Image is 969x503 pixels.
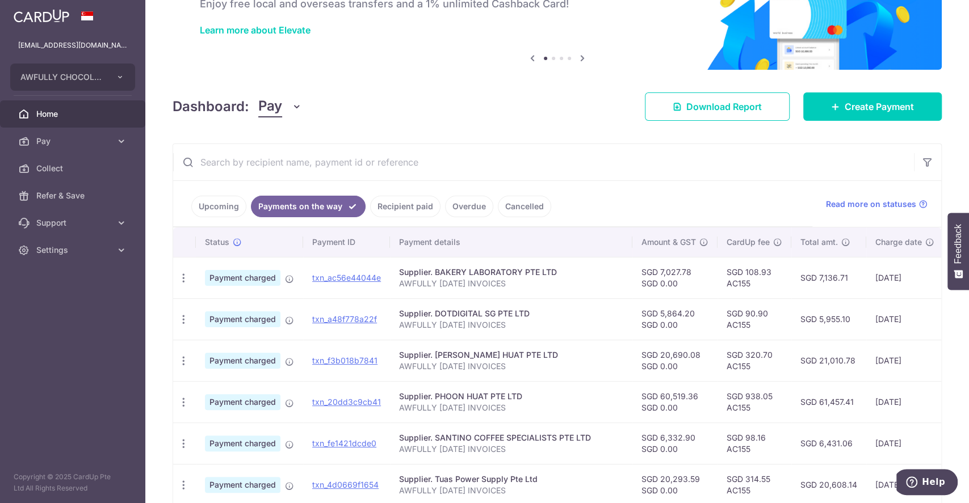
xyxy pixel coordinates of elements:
a: Cancelled [498,196,551,217]
span: Download Report [686,100,762,113]
td: SGD 90.90 AC155 [718,298,791,340]
span: Payment charged [205,311,280,327]
a: Download Report [645,92,790,121]
a: txn_20dd3c9cb41 [312,397,381,407]
td: [DATE] [866,298,943,340]
p: AWFULLY [DATE] INVOICES [399,361,623,372]
div: Supplier. BAKERY LABORATORY PTE LTD [399,267,623,278]
td: SGD 21,010.78 [791,340,866,381]
iframe: Opens a widget where you can find more information [896,469,958,497]
h4: Dashboard: [173,96,249,117]
span: Payment charged [205,436,280,451]
p: [EMAIL_ADDRESS][DOMAIN_NAME] [18,40,127,51]
span: Payment charged [205,394,280,410]
p: AWFULLY [DATE] INVOICES [399,278,623,289]
a: Read more on statuses [826,198,928,210]
span: Read more on statuses [826,198,916,210]
a: Payments on the way [251,196,366,217]
th: Payment details [390,227,632,257]
span: Status [205,236,229,248]
span: Create Payment [845,100,914,113]
td: SGD 60,519.36 SGD 0.00 [632,381,718,422]
span: Support [36,217,111,229]
a: txn_ac56e44044e [312,273,381,282]
a: Create Payment [803,92,942,121]
button: Feedback - Show survey [947,213,969,290]
span: Total amt. [800,236,838,248]
td: SGD 6,431.06 [791,422,866,464]
a: txn_4d0669f1654 [312,480,379,489]
span: Settings [36,244,111,256]
div: Supplier. SANTINO COFFEE SPECIALISTS PTE LTD [399,432,623,443]
td: SGD 98.16 AC155 [718,422,791,464]
div: Supplier. PHOON HUAT PTE LTD [399,391,623,402]
td: SGD 61,457.41 [791,381,866,422]
td: [DATE] [866,257,943,298]
a: Recipient paid [370,196,441,217]
p: AWFULLY [DATE] INVOICES [399,319,623,331]
span: Feedback [953,224,963,264]
a: txn_a48f778a22f [312,314,377,324]
a: txn_f3b018b7841 [312,356,377,365]
th: Payment ID [303,227,390,257]
input: Search by recipient name, payment id or reference [173,144,914,180]
td: SGD 20,690.08 SGD 0.00 [632,340,718,381]
span: Pay [258,96,282,117]
span: Collect [36,163,111,174]
span: Payment charged [205,477,280,493]
td: SGD 320.70 AC155 [718,340,791,381]
a: Overdue [445,196,493,217]
a: Learn more about Elevate [200,24,311,36]
p: AWFULLY [DATE] INVOICES [399,485,623,496]
div: Supplier. DOTDIGITAL SG PTE LTD [399,308,623,319]
a: txn_fe1421dcde0 [312,438,376,448]
button: AWFULLY CHOCOLATE CENTRAL KITCHEN PTE. LTD. [10,64,135,91]
td: [DATE] [866,381,943,422]
span: Payment charged [205,353,280,369]
a: Upcoming [191,196,246,217]
td: SGD 938.05 AC155 [718,381,791,422]
span: Refer & Save [36,190,111,201]
td: [DATE] [866,422,943,464]
span: CardUp fee [727,236,770,248]
td: SGD 7,136.71 [791,257,866,298]
p: AWFULLY [DATE] INVOICES [399,402,623,413]
td: SGD 5,955.10 [791,298,866,340]
span: Payment charged [205,270,280,286]
button: Pay [258,96,302,117]
div: Supplier. [PERSON_NAME] HUAT PTE LTD [399,349,623,361]
span: Charge date [875,236,922,248]
span: Amount & GST [641,236,696,248]
td: SGD 6,332.90 SGD 0.00 [632,422,718,464]
td: SGD 7,027.78 SGD 0.00 [632,257,718,298]
td: [DATE] [866,340,943,381]
span: Pay [36,136,111,147]
td: SGD 5,864.20 SGD 0.00 [632,298,718,340]
div: Supplier. Tuas Power Supply Pte Ltd [399,474,623,485]
span: AWFULLY CHOCOLATE CENTRAL KITCHEN PTE. LTD. [20,71,104,83]
td: SGD 108.93 AC155 [718,257,791,298]
img: CardUp [14,9,69,23]
p: AWFULLY [DATE] INVOICES [399,443,623,455]
span: Home [36,108,111,120]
